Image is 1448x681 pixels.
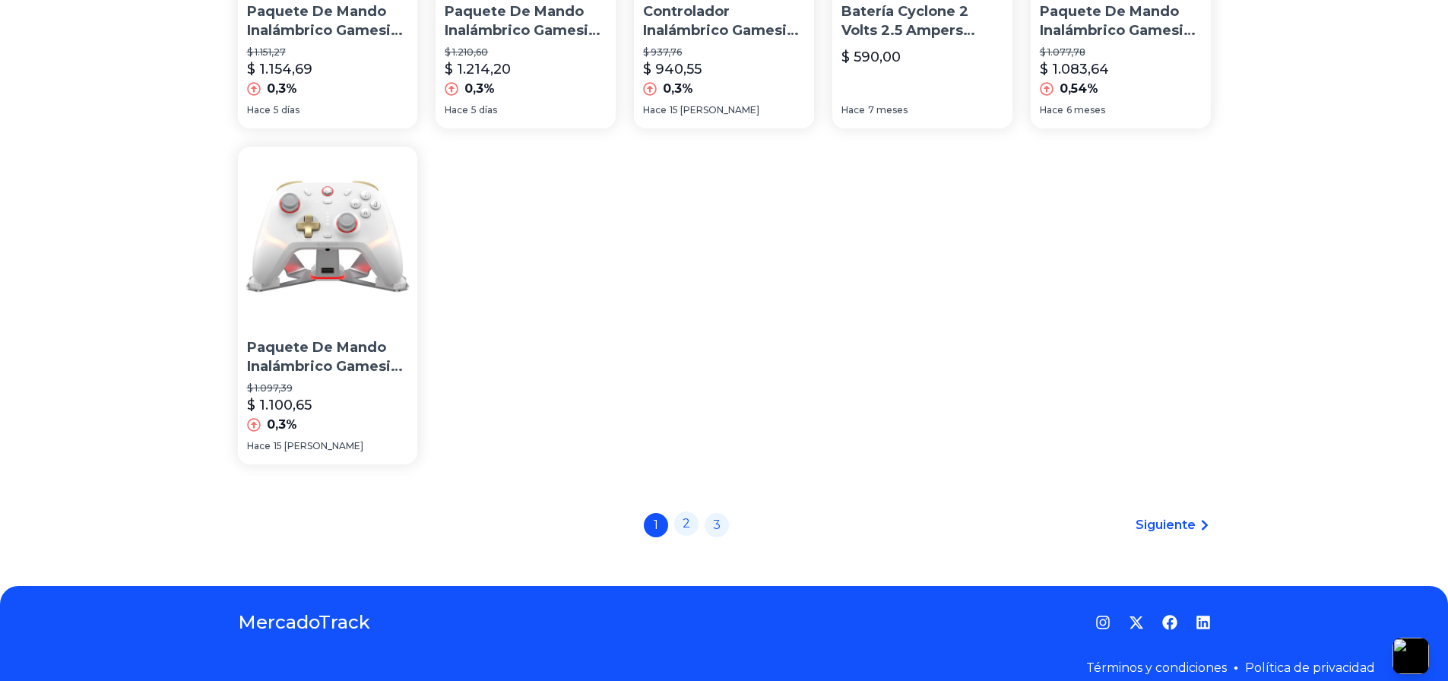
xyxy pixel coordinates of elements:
[445,2,607,40] p: Paquete De Mando Inalámbrico Gamesir Cyclone 2, Edición Negr
[238,610,370,635] a: MercadoTrack
[1040,59,1109,80] p: $ 1.083,64
[1060,80,1098,98] p: 0,54%
[1040,46,1202,59] p: $ 1.077,78
[1066,104,1105,116] span: 6 meses
[1129,615,1144,630] a: Twitter
[841,46,901,68] p: $ 590,00
[247,2,409,40] p: Paquete De Mando Inalámbrico Gamesir Cyclone 2, Edición [PERSON_NAME]
[1162,615,1177,630] a: Facebook
[247,440,271,452] span: Hace
[663,80,693,98] p: 0,3%
[471,104,497,116] span: 5 días
[674,512,699,536] a: 2
[247,394,312,416] p: $ 1.100,65
[464,80,495,98] p: 0,3%
[238,147,418,464] a: Paquete De Mando Inalámbrico Gamesir Cyclone 2, Edición BlanPaquete De Mando Inalámbrico Gamesir ...
[247,59,312,80] p: $ 1.154,69
[1245,660,1375,675] a: Política de privacidad
[670,104,759,116] span: 15 [PERSON_NAME]
[445,104,468,116] span: Hace
[274,104,299,116] span: 5 días
[1095,615,1111,630] a: Instagram
[238,147,418,327] img: Paquete De Mando Inalámbrico Gamesir Cyclone 2, Edición Blan
[247,338,409,376] p: Paquete De Mando Inalámbrico Gamesir Cyclone 2, Edición [PERSON_NAME]
[1040,104,1063,116] span: Hace
[1040,2,1202,40] p: Paquete De Mando Inalámbrico Gamesir Cyclone 2, Edición Negr
[445,46,607,59] p: $ 1.210,60
[1086,660,1227,675] a: Términos y condiciones
[868,104,908,116] span: 7 meses
[841,2,1003,40] p: Batería Cyclone 2 Volts 2.5 Ampers 0810-0004 Tamaño D
[643,46,805,59] p: $ 937,76
[274,440,363,452] span: 15 [PERSON_NAME]
[267,80,297,98] p: 0,3%
[643,59,702,80] p: $ 940,55
[841,104,865,116] span: Hace
[445,59,511,80] p: $ 1.214,20
[267,416,297,434] p: 0,3%
[1196,615,1211,630] a: LinkedIn
[247,382,409,394] p: $ 1.097,39
[643,104,667,116] span: Hace
[705,513,729,537] a: 3
[1136,516,1211,534] a: Siguiente
[1136,516,1196,534] span: Siguiente
[247,104,271,116] span: Hace
[643,2,805,40] p: Controlador Inalámbrico Gamesir Cyclone 2 Edición Estándar
[247,46,409,59] p: $ 1.151,27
